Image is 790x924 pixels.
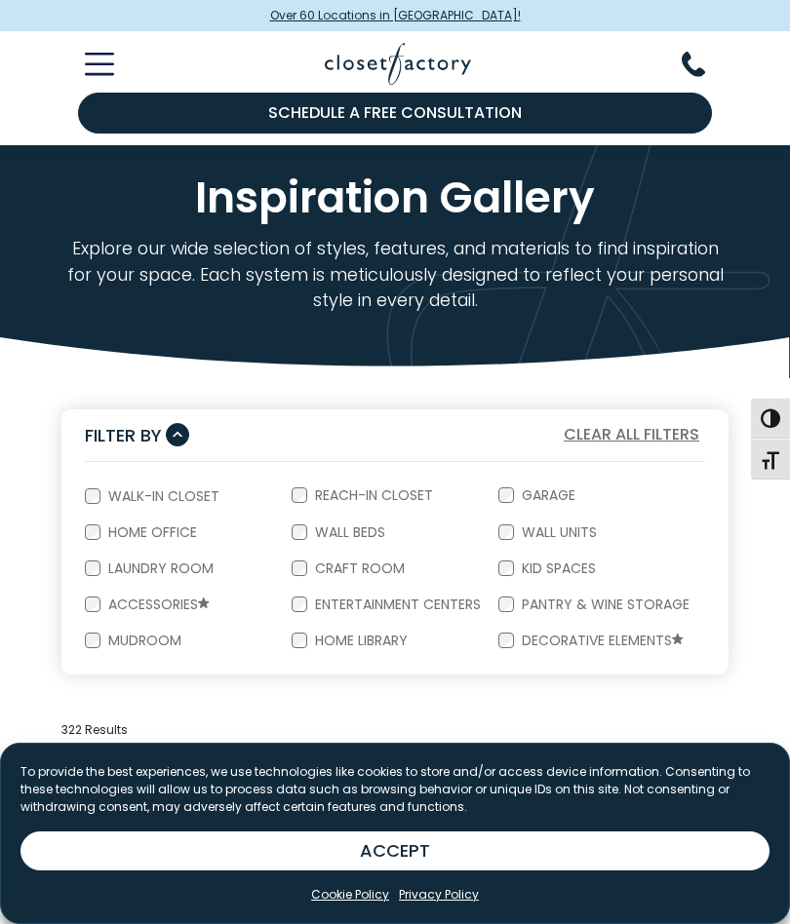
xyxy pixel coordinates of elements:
button: Toggle Mobile Menu [61,53,114,76]
label: Garage [514,488,579,502]
label: Laundry Room [100,561,217,575]
a: Cookie Policy [311,886,389,904]
label: Wall Beds [307,525,389,539]
label: Home Office [100,525,201,539]
button: Clear All Filters [558,422,705,447]
p: Explore our wide selection of styles, features, and materials to find inspiration for your space.... [61,236,729,314]
label: Entertainment Centers [307,597,485,611]
h1: Inspiration Gallery [61,176,729,220]
button: Toggle High Contrast [751,398,790,439]
label: Decorative Elements [514,634,688,649]
label: Pantry & Wine Storage [514,597,693,611]
label: Reach-In Closet [307,488,437,502]
label: Mudroom [100,634,185,647]
button: ACCEPT [20,831,770,870]
label: Home Library [307,634,412,647]
label: Kid Spaces [514,561,600,575]
p: To provide the best experiences, we use technologies like cookies to store and/or access device i... [20,763,770,816]
button: Toggle Font size [751,439,790,480]
button: Phone Number [682,52,729,77]
a: Schedule a Free Consultation [78,93,712,134]
label: Wall Units [514,525,601,539]
button: Filter By [85,421,189,449]
label: Walk-In Closet [100,489,223,503]
label: Accessories [100,597,214,613]
a: Privacy Policy [399,886,479,904]
span: Over 60 Locations in [GEOGRAPHIC_DATA]! [270,7,521,24]
label: Craft Room [307,561,409,575]
img: Closet Factory Logo [325,43,471,85]
p: 322 Results [61,721,729,739]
